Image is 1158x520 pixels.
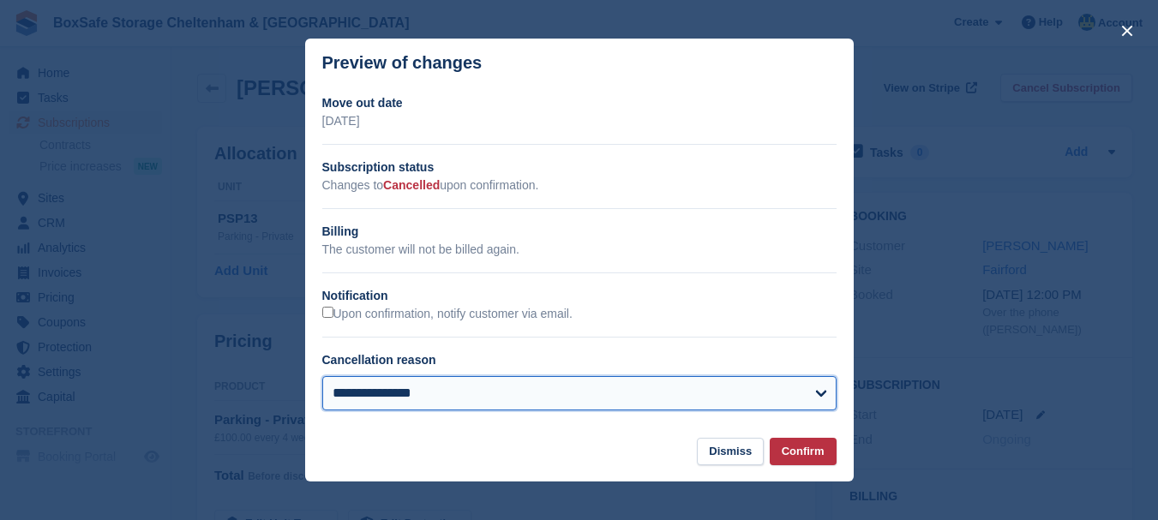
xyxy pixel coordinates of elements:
p: The customer will not be billed again. [322,241,837,259]
p: [DATE] [322,112,837,130]
h2: Subscription status [322,158,837,176]
h2: Notification [322,287,837,305]
p: Preview of changes [322,53,483,73]
label: Upon confirmation, notify customer via email. [322,307,573,322]
label: Cancellation reason [322,353,436,367]
h2: Move out date [322,94,837,112]
span: Cancelled [383,178,440,192]
input: Upon confirmation, notify customer via email. [322,307,333,318]
button: Confirm [770,438,837,466]
h2: Billing [322,223,837,241]
p: Changes to upon confirmation. [322,176,837,194]
button: close [1113,17,1141,45]
button: Dismiss [697,438,764,466]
